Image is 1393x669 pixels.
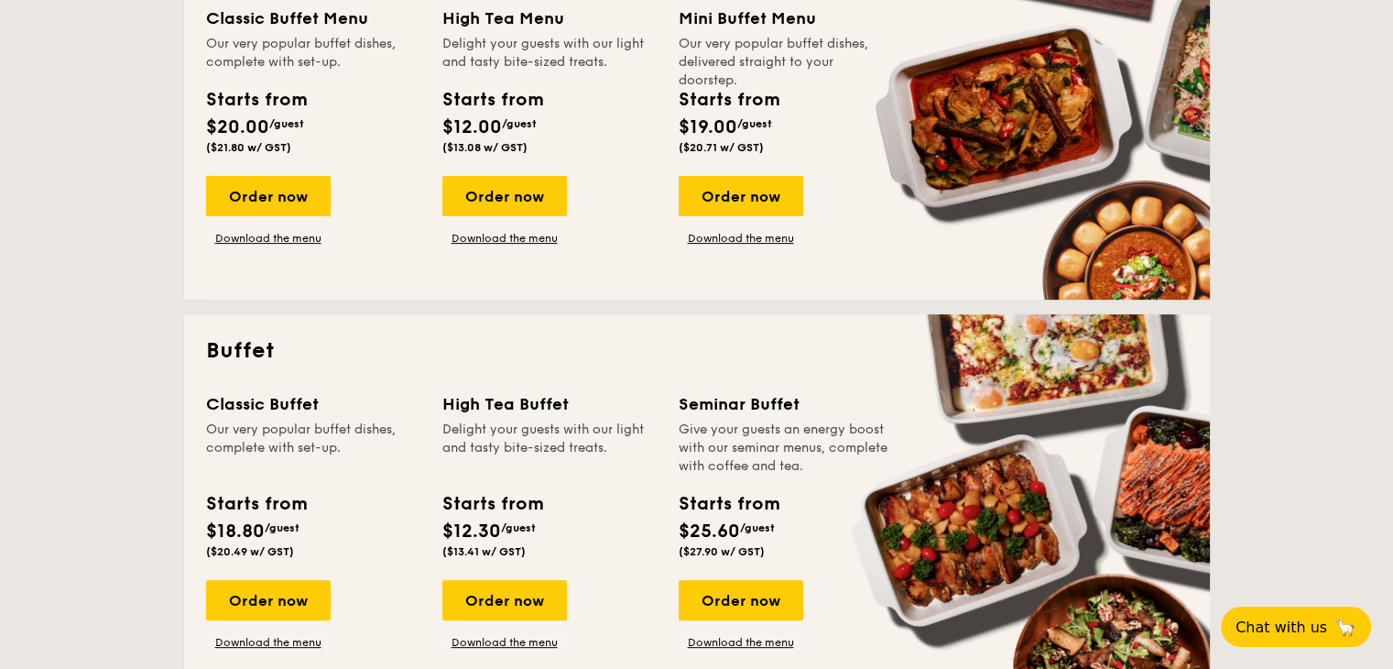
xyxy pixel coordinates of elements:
span: Chat with us [1235,619,1327,636]
span: ($13.41 w/ GST) [442,545,526,558]
a: Download the menu [442,231,567,246]
span: ($13.08 w/ GST) [442,141,528,154]
div: Order now [206,580,331,620]
span: ($21.80 w/ GST) [206,141,291,154]
div: Starts from [442,490,542,518]
a: Download the menu [679,231,803,246]
div: Seminar Buffet [679,391,893,417]
span: /guest [269,117,304,130]
div: Our very popular buffet dishes, complete with set-up. [206,35,420,71]
span: /guest [501,521,536,534]
span: ($27.90 w/ GST) [679,545,765,558]
div: Starts from [679,86,778,114]
span: /guest [265,521,299,534]
div: Classic Buffet Menu [206,5,420,31]
span: $20.00 [206,116,269,138]
div: Order now [679,580,803,620]
div: High Tea Buffet [442,391,657,417]
div: Order now [206,176,331,216]
div: High Tea Menu [442,5,657,31]
span: $12.30 [442,521,501,543]
a: Download the menu [206,635,331,650]
span: ($20.71 w/ GST) [679,141,764,154]
span: ($20.49 w/ GST) [206,545,294,558]
span: $18.80 [206,521,265,543]
a: Download the menu [442,635,567,650]
div: Delight your guests with our light and tasty bite-sized treats. [442,421,657,476]
div: Classic Buffet [206,391,420,417]
div: Starts from [206,86,306,114]
div: Mini Buffet Menu [679,5,893,31]
div: Order now [679,176,803,216]
div: Order now [442,176,567,216]
div: Our very popular buffet dishes, delivered straight to your doorstep. [679,35,893,71]
div: Order now [442,580,567,620]
div: Starts from [206,490,306,518]
span: /guest [502,117,537,130]
span: $12.00 [442,116,502,138]
a: Download the menu [206,231,331,246]
span: /guest [740,521,775,534]
span: /guest [737,117,772,130]
span: $19.00 [679,116,737,138]
h2: Buffet [206,336,1188,366]
div: Our very popular buffet dishes, complete with set-up. [206,421,420,476]
span: 🦙 [1334,617,1356,638]
span: $25.60 [679,521,740,543]
div: Give your guests an energy boost with our seminar menus, complete with coffee and tea. [679,421,893,476]
div: Delight your guests with our light and tasty bite-sized treats. [442,35,657,71]
div: Starts from [679,490,778,518]
a: Download the menu [679,635,803,650]
button: Chat with us🦙 [1221,607,1371,647]
div: Starts from [442,86,542,114]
